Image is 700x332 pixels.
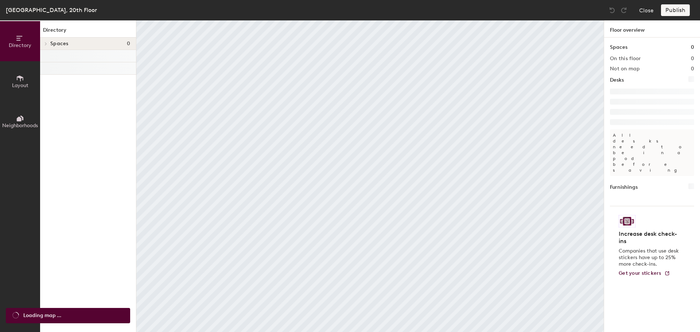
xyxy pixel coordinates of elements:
[691,43,694,51] h1: 0
[610,129,694,176] p: All desks need to be in a pod before saving
[691,66,694,72] h2: 0
[23,312,61,320] span: Loading map ...
[6,5,97,15] div: [GEOGRAPHIC_DATA], 20th Floor
[604,20,700,38] h1: Floor overview
[136,20,604,332] canvas: Map
[619,248,681,267] p: Companies that use desk stickers have up to 25% more check-ins.
[12,82,28,89] span: Layout
[610,76,624,84] h1: Desks
[619,230,681,245] h4: Increase desk check-ins
[610,183,638,191] h1: Furnishings
[40,26,136,38] h1: Directory
[619,215,635,227] img: Sticker logo
[2,122,38,129] span: Neighborhoods
[639,4,654,16] button: Close
[691,56,694,62] h2: 0
[610,56,641,62] h2: On this floor
[610,66,639,72] h2: Not on map
[619,270,661,276] span: Get your stickers
[9,42,31,48] span: Directory
[608,7,616,14] img: Undo
[127,41,130,47] span: 0
[610,43,627,51] h1: Spaces
[620,7,627,14] img: Redo
[619,270,670,277] a: Get your stickers
[50,41,69,47] span: Spaces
